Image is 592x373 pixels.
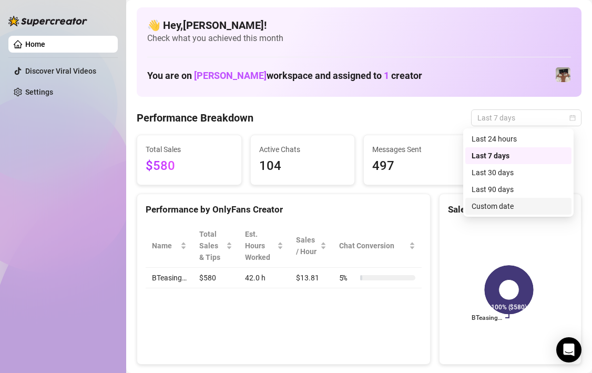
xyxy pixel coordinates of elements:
[239,268,290,288] td: 42.0 h
[25,67,96,75] a: Discover Viral Videos
[477,110,575,126] span: Last 7 days
[472,133,565,145] div: Last 24 hours
[194,70,267,81] span: [PERSON_NAME]
[465,198,571,215] div: Custom date
[8,16,87,26] img: logo-BBDzfeDw.svg
[137,110,253,125] h4: Performance Breakdown
[193,268,239,288] td: $580
[152,240,178,251] span: Name
[259,144,346,155] span: Active Chats
[569,115,576,121] span: calendar
[296,234,318,257] span: Sales / Hour
[146,268,193,288] td: BTeasing…
[472,150,565,162] div: Last 7 days
[199,228,224,263] span: Total Sales & Tips
[193,224,239,268] th: Total Sales & Tips
[290,268,333,288] td: $13.81
[556,337,581,362] div: Open Intercom Messenger
[465,164,571,181] div: Last 30 days
[339,272,356,284] span: 5 %
[448,203,573,217] div: Sales by OnlyFans Creator
[465,181,571,198] div: Last 90 days
[259,156,346,176] span: 104
[472,200,565,212] div: Custom date
[465,130,571,147] div: Last 24 hours
[556,67,570,82] img: BTeasing
[333,224,422,268] th: Chat Conversion
[146,224,193,268] th: Name
[339,240,407,251] span: Chat Conversion
[146,156,233,176] span: $580
[472,314,502,321] text: BTeasing…
[384,70,389,81] span: 1
[25,88,53,96] a: Settings
[372,144,460,155] span: Messages Sent
[472,167,565,178] div: Last 30 days
[245,228,275,263] div: Est. Hours Worked
[25,40,45,48] a: Home
[472,184,565,195] div: Last 90 days
[465,147,571,164] div: Last 7 days
[146,144,233,155] span: Total Sales
[372,156,460,176] span: 497
[290,224,333,268] th: Sales / Hour
[147,33,571,44] span: Check what you achieved this month
[147,18,571,33] h4: 👋 Hey, [PERSON_NAME] !
[147,70,422,82] h1: You are on workspace and assigned to creator
[146,203,422,217] div: Performance by OnlyFans Creator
